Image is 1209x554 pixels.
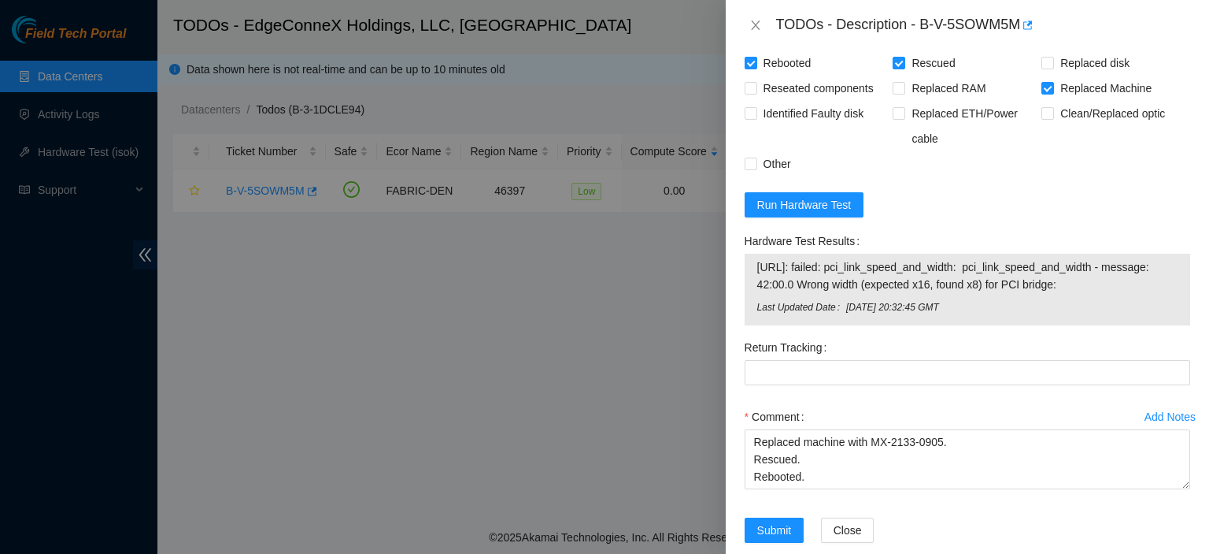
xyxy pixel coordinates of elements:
button: Submit [745,518,804,543]
span: close [749,19,762,32]
button: Run Hardware Test [745,192,864,218]
span: Last Updated Date [757,300,846,315]
span: Reseated components [757,76,880,101]
label: Hardware Test Results [745,229,866,254]
span: [URL]: failed: pci_link_speed_and_width: pci_link_speed_and_width - message: 42:00.0 Wrong width ... [757,258,1178,293]
span: Replaced ETH/Power cable [905,101,1041,151]
input: Return Tracking [745,360,1190,385]
div: Add Notes [1144,411,1196,422]
span: Rebooted [757,50,818,76]
label: Comment [745,404,811,429]
button: Close [821,518,874,543]
span: Replaced disk [1054,50,1136,76]
span: Replaced Machine [1054,76,1158,101]
span: [DATE] 20:32:45 GMT [846,300,1178,315]
span: Rescued [905,50,961,76]
label: Return Tracking [745,335,834,360]
span: Close [834,522,862,539]
span: Clean/Replaced optic [1054,101,1171,126]
span: Submit [757,522,792,539]
span: Identified Faulty disk [757,101,871,126]
button: Add Notes [1144,404,1196,429]
textarea: Comment [745,429,1190,489]
span: Other [757,151,797,177]
span: Run Hardware Test [757,196,852,214]
div: TODOs - Description - B-V-5SOWM5M [776,13,1190,38]
button: Close [745,18,767,33]
span: Replaced RAM [905,76,992,101]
